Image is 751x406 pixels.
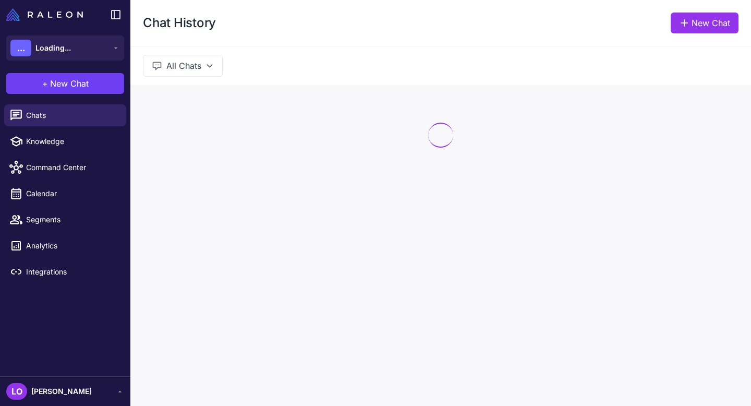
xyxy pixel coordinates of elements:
[143,55,223,77] button: All Chats
[26,266,118,278] span: Integrations
[4,209,126,231] a: Segments
[26,110,118,121] span: Chats
[671,13,738,33] a: New Chat
[143,15,216,31] h1: Chat History
[31,386,92,397] span: [PERSON_NAME]
[4,183,126,205] a: Calendar
[42,77,48,90] span: +
[4,157,126,178] a: Command Center
[6,35,124,61] button: ...Loading...
[6,73,124,94] button: +New Chat
[4,104,126,126] a: Chats
[50,77,89,90] span: New Chat
[10,40,31,56] div: ...
[26,136,118,147] span: Knowledge
[4,261,126,283] a: Integrations
[26,214,118,225] span: Segments
[6,8,83,21] img: Raleon Logo
[6,383,27,400] div: LO
[26,188,118,199] span: Calendar
[26,240,118,252] span: Analytics
[26,162,118,173] span: Command Center
[4,130,126,152] a: Knowledge
[35,42,71,54] span: Loading...
[4,235,126,257] a: Analytics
